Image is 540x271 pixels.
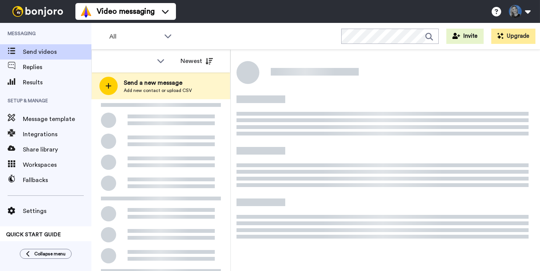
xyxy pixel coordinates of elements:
[124,78,192,87] span: Send a new message
[34,251,66,257] span: Collapse menu
[491,29,535,44] button: Upgrade
[23,130,91,139] span: Integrations
[124,87,192,94] span: Add new contact or upload CSV
[6,232,61,237] span: QUICK START GUIDE
[175,53,219,69] button: Newest
[23,63,91,72] span: Replies
[20,249,72,259] button: Collapse menu
[23,47,91,56] span: Send videos
[80,5,92,18] img: vm-color.svg
[9,6,66,17] img: bj-logo-header-white.svg
[446,29,484,44] button: Invite
[23,206,91,216] span: Settings
[23,160,91,169] span: Workspaces
[23,176,91,185] span: Fallbacks
[23,78,91,87] span: Results
[23,145,91,154] span: Share library
[97,6,155,17] span: Video messaging
[23,115,91,124] span: Message template
[109,32,160,41] span: All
